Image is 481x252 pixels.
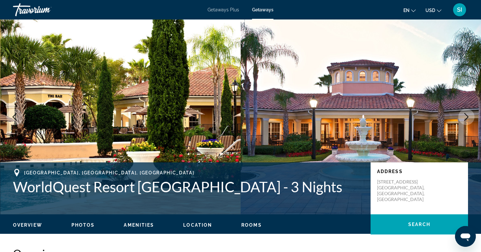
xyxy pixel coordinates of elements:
[71,222,95,228] button: Photos
[457,6,462,13] span: SI
[13,178,364,195] h1: WorldQuest Resort [GEOGRAPHIC_DATA] - 3 Nights
[24,170,194,175] span: [GEOGRAPHIC_DATA], [GEOGRAPHIC_DATA], [GEOGRAPHIC_DATA]
[403,8,410,13] span: en
[425,8,435,13] span: USD
[377,169,462,174] p: Address
[455,226,476,247] iframe: Button to launch messaging window
[408,222,430,227] span: Search
[183,222,212,228] span: Location
[451,3,468,17] button: User Menu
[208,7,239,12] a: Getaways Plus
[13,222,42,228] button: Overview
[124,222,154,228] button: Amenities
[13,222,42,228] span: Overview
[377,179,429,202] p: [STREET_ADDRESS] [GEOGRAPHIC_DATA], [GEOGRAPHIC_DATA], [GEOGRAPHIC_DATA]
[458,109,475,125] button: Next image
[71,222,95,228] span: Photos
[124,222,154,228] span: Amenities
[6,109,23,125] button: Previous image
[252,7,273,12] a: Getaways
[241,222,262,228] button: Rooms
[13,1,78,18] a: Travorium
[241,222,262,228] span: Rooms
[371,214,468,234] button: Search
[425,6,441,15] button: Change currency
[183,222,212,228] button: Location
[403,6,416,15] button: Change language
